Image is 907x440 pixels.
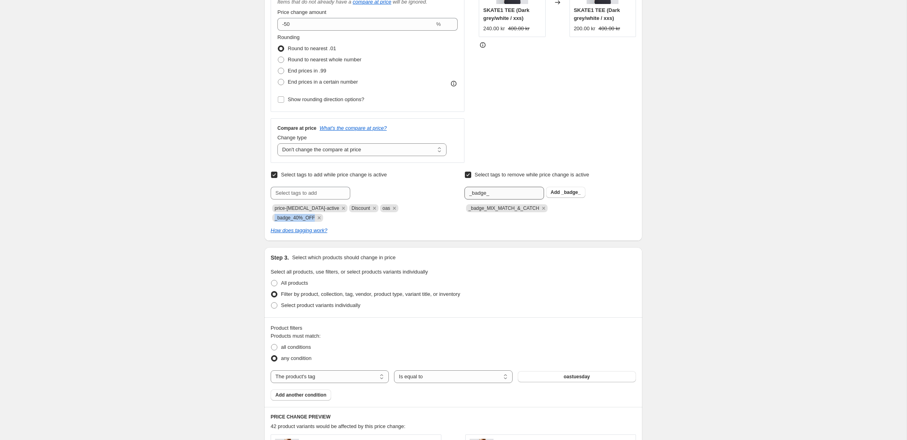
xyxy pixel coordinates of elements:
span: Price change amount [277,9,326,15]
button: Remove oas [391,205,398,212]
span: any condition [281,355,312,361]
input: Select tags to remove [464,187,544,199]
div: 200.00 kr [574,25,595,33]
span: SKATE1 TEE (Dark grey/white / xxs) [574,7,620,21]
p: Select which products should change in price [292,254,396,262]
span: all conditions [281,344,311,350]
span: Change type [277,135,307,141]
div: Product filters [271,324,636,332]
span: _badge_40%_OFF [275,215,315,221]
button: Remove price-change-job-active [340,205,347,212]
input: Select tags to add [271,187,350,199]
b: Add [551,190,560,195]
strike: 400.00 kr [599,25,620,33]
span: All products [281,280,308,286]
span: Select all products, use filters, or select products variants individually [271,269,428,275]
h6: PRICE CHANGE PREVIEW [271,414,636,420]
input: -20 [277,18,435,31]
span: End prices in a certain number [288,79,358,85]
span: Select product variants individually [281,302,360,308]
span: price-change-job-active [275,205,339,211]
span: Add another condition [275,392,326,398]
span: oas [382,205,390,211]
div: 240.00 kr [483,25,505,33]
span: 42 product variants would be affected by this price change: [271,423,406,429]
button: Remove _badge_40%_OFF [316,214,323,221]
span: _badge_ [561,190,581,195]
strike: 400.00 kr [508,25,529,33]
span: End prices in .99 [288,68,326,74]
span: Products must match: [271,333,321,339]
button: Remove Discount [371,205,378,212]
span: SKATE1 TEE (Dark grey/white / xxs) [483,7,529,21]
button: Add _badge_ [546,187,585,198]
span: Filter by product, collection, tag, vendor, product type, variant title, or inventory [281,291,460,297]
span: % [436,21,441,27]
a: How does tagging work? [271,227,327,233]
span: Select tags to remove while price change is active [475,172,589,178]
span: _badge_MIX_MATCH_&_CATCH [468,205,539,211]
h3: Compare at price [277,125,316,131]
span: Rounding [277,34,300,40]
span: Show rounding direction options? [288,96,364,102]
span: Round to nearest whole number [288,57,361,63]
span: oastuesday [564,374,590,380]
span: Discount [351,205,370,211]
button: Remove _badge_MIX_MATCH_&_CATCH [540,205,547,212]
span: Round to nearest .01 [288,45,336,51]
h2: Step 3. [271,254,289,262]
button: Add another condition [271,389,331,401]
button: What's the compare at price? [320,125,387,131]
span: Select tags to add while price change is active [281,172,387,178]
button: oastuesday [518,371,636,382]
